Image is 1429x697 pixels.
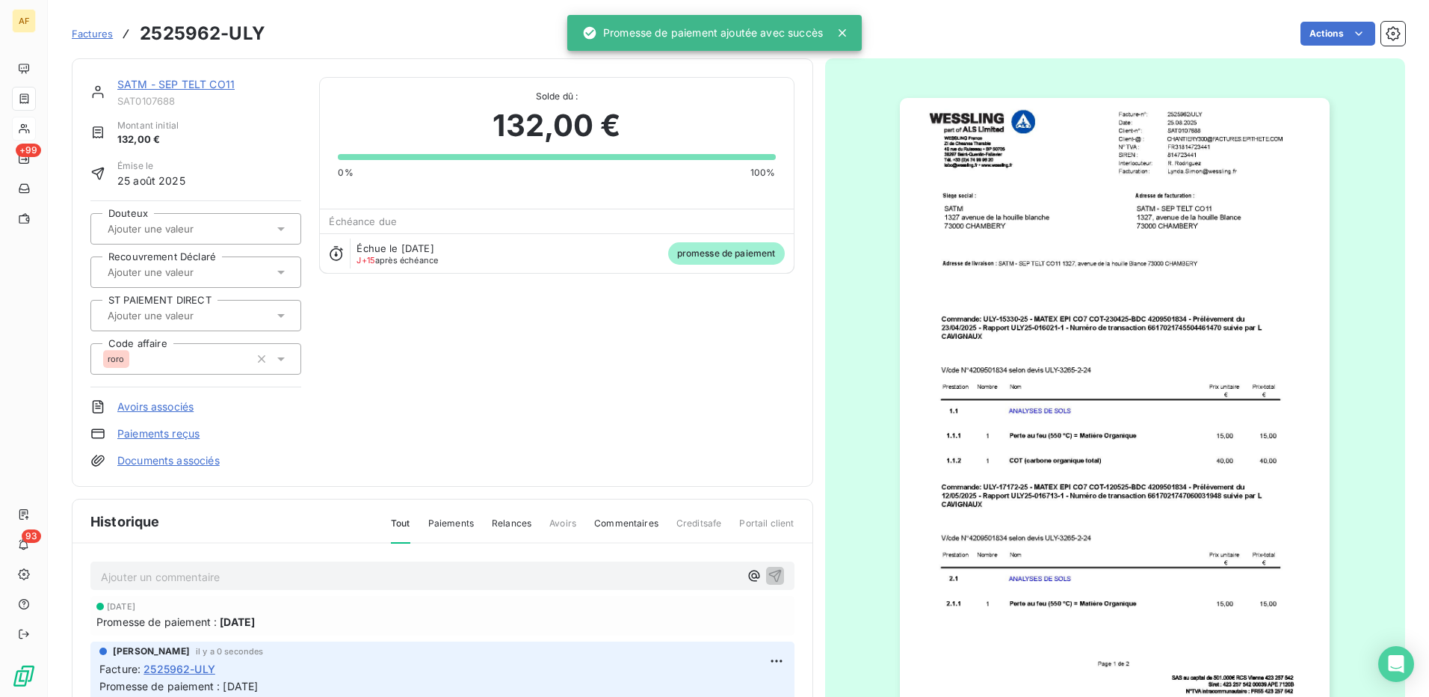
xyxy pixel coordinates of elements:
a: Avoirs associés [117,399,194,414]
span: 2525962-ULY [143,661,215,677]
span: Factures [72,28,113,40]
span: J+15 [357,255,375,265]
span: 132,00 € [117,132,179,147]
span: Tout [391,517,410,544]
span: Facture : [99,661,141,677]
span: Relances [492,517,531,542]
span: promesse de paiement [668,242,785,265]
span: Historique [90,512,160,532]
span: +99 [16,144,41,157]
input: Ajouter une valeur [106,309,256,322]
button: Actions [1300,22,1375,46]
span: Échue le [DATE] [357,242,433,254]
span: [DATE] [220,614,255,630]
div: Open Intercom Messenger [1378,646,1414,682]
span: après échéance [357,256,438,265]
a: Paiements reçus [117,426,200,441]
span: Émise le [117,159,185,173]
span: il y a 0 secondes [196,647,264,656]
span: Promesse de paiement : [96,614,217,630]
span: 93 [22,529,41,543]
input: Ajouter une valeur [106,222,256,236]
h3: 2525962-ULY [140,20,265,47]
span: Solde dû : [338,90,775,103]
span: Portail client [739,517,794,542]
span: 100% [750,166,776,179]
span: [PERSON_NAME] [113,645,190,658]
span: 132,00 € [493,103,620,148]
span: 25 août 2025 [117,173,185,188]
span: Avoirs [549,517,576,542]
span: Paiements [428,517,474,542]
div: Promesse de paiement ajoutée avec succès [582,19,823,46]
a: Documents associés [117,453,220,468]
span: roro [108,354,125,363]
span: SAT0107688 [117,95,301,107]
span: Creditsafe [676,517,722,542]
a: SATM - SEP TELT CO11 [117,78,235,90]
img: Logo LeanPay [12,664,36,688]
span: Échéance due [329,215,397,227]
div: AF [12,9,36,33]
span: Montant initial [117,119,179,132]
span: Promesse de paiement : [DATE] [99,680,258,693]
input: Ajouter une valeur [106,265,256,279]
span: 0% [338,166,353,179]
span: [DATE] [107,602,135,611]
span: Commentaires [594,517,658,542]
a: Factures [72,26,113,41]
